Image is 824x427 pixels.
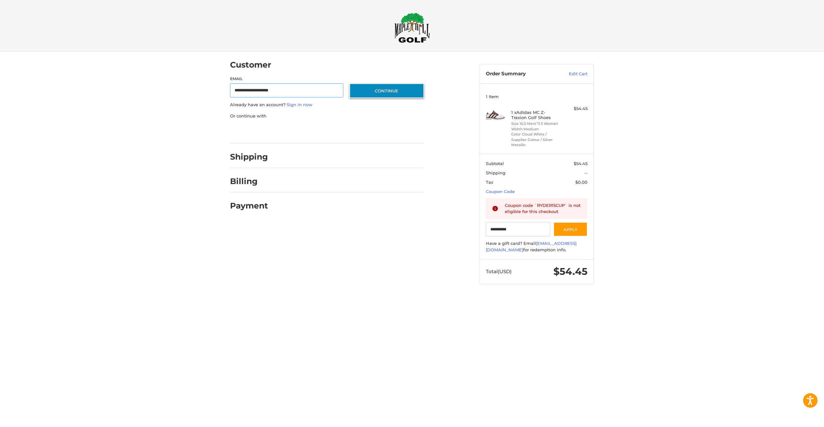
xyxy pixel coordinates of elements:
[486,240,588,253] div: Have a gift card? Email for redemption info.
[230,102,424,108] p: Already have an account?
[230,60,271,70] h2: Customer
[486,222,551,237] input: Gift Certificate or Coupon Code
[337,125,385,137] iframe: PayPal-venmo
[394,13,430,43] img: Maple Hill Golf
[574,161,588,166] span: $54.45
[511,132,560,148] li: Color Cloud White / Supplier Colour / Silver Metallic
[486,71,555,77] h3: Order Summary
[584,170,588,175] span: --
[486,161,504,166] span: Subtotal
[228,125,276,137] iframe: PayPal-paypal
[486,180,493,185] span: Tax
[511,121,560,126] li: Size 10.5 Men/ 11.5 Women
[230,201,268,211] h2: Payment
[282,125,331,137] iframe: PayPal-paylater
[230,76,343,82] label: Email
[486,241,577,252] a: [EMAIL_ADDRESS][DOMAIN_NAME]
[486,189,515,194] a: Coupon Code
[553,265,588,277] span: $54.45
[575,180,588,185] span: $0.00
[553,222,588,237] button: Apply
[511,126,560,132] li: Width Medium
[486,170,505,175] span: Shipping
[486,268,512,274] span: Total (USD)
[287,102,312,107] a: Sign in now
[230,152,268,162] h2: Shipping
[562,106,588,112] div: $54.45
[511,110,560,120] h4: 1 x Adidas MC Z-Traxion Golf Shoes
[349,83,424,98] button: Continue
[230,113,424,119] p: Or continue with
[505,202,581,215] div: Coupon code `RYDER15CUP` is not eligible for this checkout
[486,94,588,99] h3: 1 Item
[555,71,588,77] a: Edit Cart
[230,176,268,186] h2: Billing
